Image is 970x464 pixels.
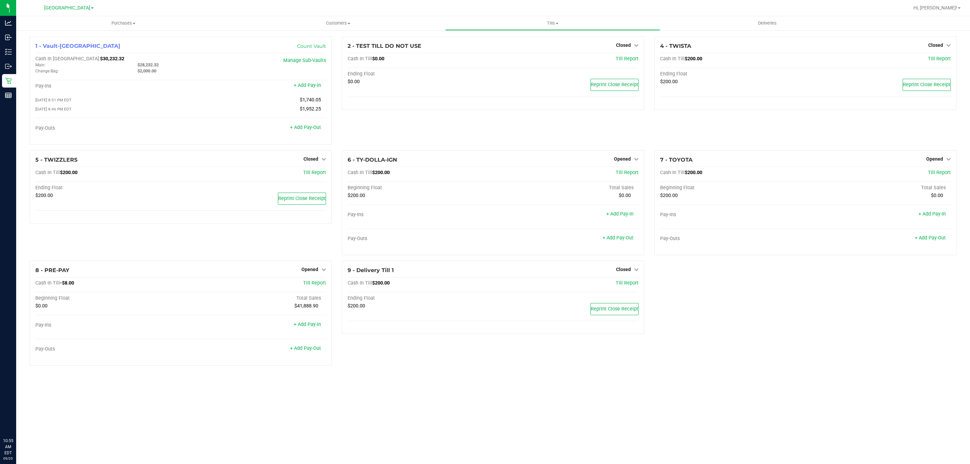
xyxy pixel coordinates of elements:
div: Pay-Outs [660,236,806,242]
span: 5 - TWIZZLERS [35,157,77,163]
div: Total Sales [493,185,639,191]
span: [GEOGRAPHIC_DATA] [44,5,90,11]
div: Pay-Ins [660,212,806,218]
a: Purchases [16,16,231,30]
span: Closed [928,42,943,48]
div: Pay-Ins [35,322,181,328]
a: Till Report [616,280,639,286]
span: $28,232.32 [137,62,159,67]
inline-svg: Retail [5,77,12,84]
span: $200.00 [348,193,365,198]
span: $0.00 [372,56,384,62]
span: Cash In Till [348,280,372,286]
div: Ending Float [348,295,493,301]
span: 2 - TEST TILL DO NOT USE [348,43,421,49]
span: Customers [231,20,445,26]
div: Total Sales [805,185,951,191]
div: Ending Float [660,71,806,77]
div: Pay-Outs [35,346,181,352]
span: Reprint Close Receipt [903,82,950,88]
a: Till Report [928,170,951,175]
a: Till Report [616,56,639,62]
button: Reprint Close Receipt [903,79,951,91]
span: Hi, [PERSON_NAME]! [913,5,957,10]
a: + Add Pay-In [918,211,946,217]
span: 7 - TOYOTA [660,157,692,163]
button: Reprint Close Receipt [590,79,639,91]
span: 6 - TY-DOLLA-IGN [348,157,397,163]
span: 1 - Vault-[GEOGRAPHIC_DATA] [35,43,120,49]
a: + Add Pay-Out [290,345,321,351]
a: Manage Sub-Vaults [283,58,326,63]
a: + Add Pay-Out [915,235,946,241]
span: Purchases [16,20,231,26]
span: Closed [616,42,631,48]
a: Till Report [928,56,951,62]
span: Till Report [303,280,326,286]
span: Reprint Close Receipt [278,196,326,201]
div: Total Sales [181,295,326,301]
span: $200.00 [685,56,702,62]
div: Beginning Float [660,185,806,191]
inline-svg: Reports [5,92,12,99]
span: $200.00 [35,193,53,198]
span: $1,952.25 [300,106,321,112]
span: Opened [301,267,318,272]
span: $200.00 [372,280,390,286]
div: Beginning Float [35,295,181,301]
iframe: Resource center [7,410,27,430]
a: + Add Pay-In [294,82,321,88]
div: Pay-Ins [348,212,493,218]
p: 09/25 [3,456,13,461]
span: 4 - TWISTA [660,43,691,49]
span: Cash In Till [35,170,60,175]
a: Till Report [616,170,639,175]
a: + Add Pay-In [606,211,634,217]
span: Deliveries [749,20,786,26]
button: Reprint Close Receipt [278,193,326,205]
inline-svg: Outbound [5,63,12,70]
button: Reprint Close Receipt [590,303,639,315]
span: Cash In [GEOGRAPHIC_DATA]: [35,56,100,62]
a: Count Vault [297,43,326,49]
span: 8 - PRE-PAY [35,267,69,273]
span: $1,740.05 [300,97,321,103]
span: [DATE] 8:46 PM EDT [35,107,71,111]
span: [DATE] 8:51 PM EDT [35,98,71,102]
a: Tills [445,16,660,30]
inline-svg: Inbound [5,34,12,41]
a: Till Report [303,170,326,175]
span: $0.00 [348,79,360,85]
div: Pay-Outs [35,125,181,131]
span: 9 - Delivery Till 1 [348,267,394,273]
div: Pay-Ins [35,83,181,89]
span: $200.00 [372,170,390,175]
a: Deliveries [660,16,875,30]
span: Opened [614,156,631,162]
span: $41,888.90 [294,303,318,309]
span: $200.00 [60,170,77,175]
div: Ending Float [35,185,181,191]
p: 10:55 AM EDT [3,438,13,456]
inline-svg: Inventory [5,48,12,55]
span: $200.00 [685,170,702,175]
a: + Add Pay-Out [290,125,321,130]
span: Cash In Till [660,170,685,175]
div: Ending Float [348,71,493,77]
span: $200.00 [348,303,365,309]
span: -$8.00 [60,280,74,286]
inline-svg: Analytics [5,20,12,26]
span: Tills [446,20,659,26]
div: Pay-Outs [348,236,493,242]
a: Customers [231,16,445,30]
span: Closed [616,267,631,272]
span: Cash In Till [348,56,372,62]
span: $200.00 [660,79,678,85]
span: $2,000.00 [137,68,156,73]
